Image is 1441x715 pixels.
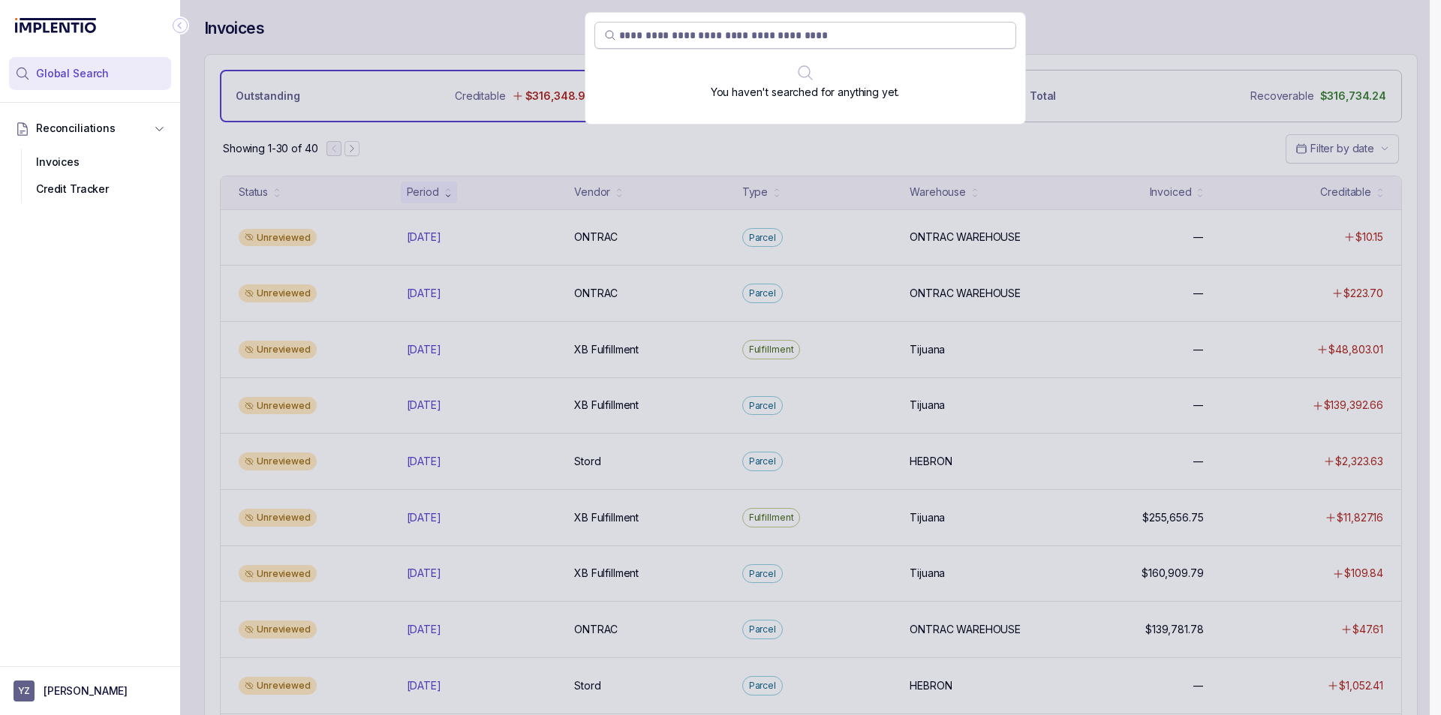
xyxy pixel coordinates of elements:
div: Invoices [21,149,159,176]
span: Reconciliations [36,121,116,136]
div: Credit Tracker [21,176,159,203]
p: You haven't searched for anything yet. [711,85,900,100]
span: Global Search [36,66,109,81]
div: Reconciliations [9,146,171,206]
button: User initials[PERSON_NAME] [14,680,167,701]
p: [PERSON_NAME] [44,683,128,698]
div: Collapse Icon [171,17,189,35]
span: User initials [14,680,35,701]
button: Reconciliations [9,112,171,145]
